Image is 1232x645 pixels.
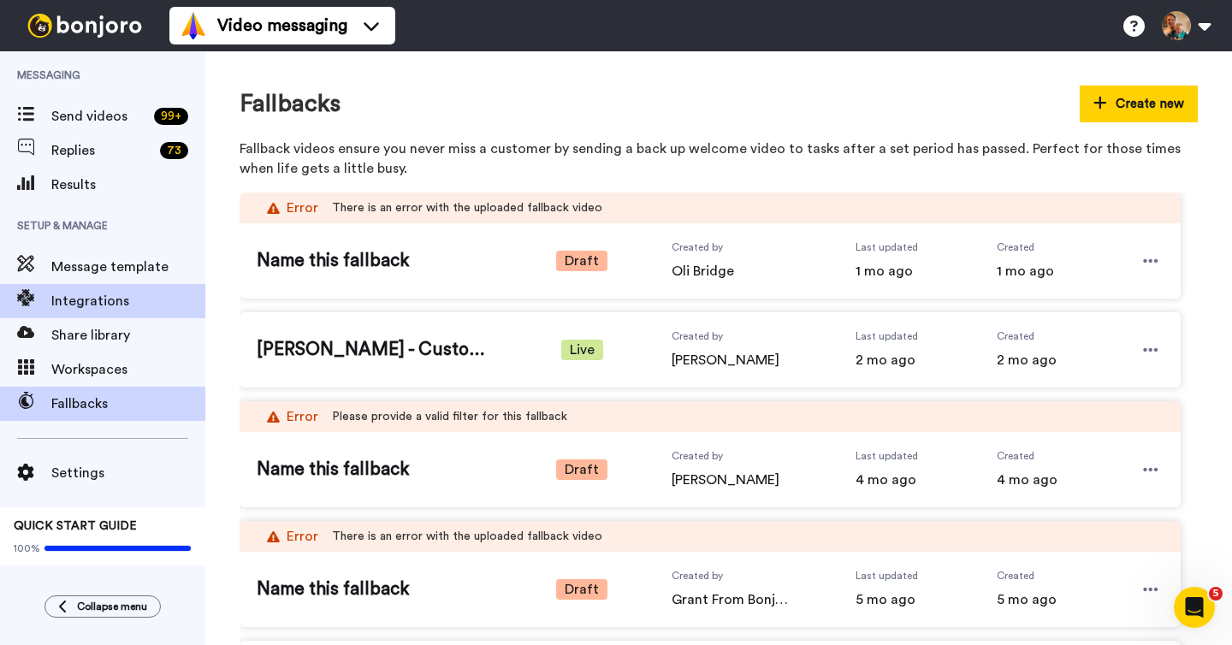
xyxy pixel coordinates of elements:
[997,449,1074,463] span: Created
[21,14,149,38] img: bj-logo-header-white.svg
[287,198,318,218] span: Error
[856,240,933,254] span: Last updated
[1080,86,1198,122] button: Create new
[672,449,791,463] span: Created by
[51,359,205,380] span: Workspaces
[997,350,1074,370] span: 2 mo ago
[672,470,791,490] span: [PERSON_NAME]
[856,261,933,281] span: 1 mo ago
[240,91,341,117] h1: Fallbacks
[672,350,791,370] span: [PERSON_NAME]
[51,175,205,195] span: Results
[51,463,205,483] span: Settings
[856,449,933,463] span: Last updated
[997,589,1074,610] span: 5 mo ago
[856,589,933,610] span: 5 mo ago
[180,12,207,39] img: vm-color.svg
[856,350,933,370] span: 2 mo ago
[154,108,188,125] div: 99 +
[332,408,567,425] span: Please provide a valid filter for this fallback
[257,337,492,363] span: [PERSON_NAME] - Custom fallback delay
[14,541,40,555] span: 100%
[556,459,607,480] span: Draft
[51,325,205,346] span: Share library
[51,140,153,161] span: Replies
[997,470,1074,490] span: 4 mo ago
[51,257,205,277] span: Message template
[160,142,188,159] div: 73
[556,251,607,271] span: Draft
[1209,587,1223,601] span: 5
[257,457,492,482] span: Name this fallback
[997,261,1074,281] span: 1 mo ago
[1174,587,1215,628] iframe: Intercom live chat
[287,526,318,547] span: Error
[561,340,603,360] span: Live
[672,240,791,254] span: Created by
[672,329,791,343] span: Created by
[997,569,1074,583] span: Created
[672,589,791,610] span: Grant From Bonjoro
[332,528,602,545] span: There is an error with the uploaded fallback video
[287,406,318,427] span: Error
[672,569,791,583] span: Created by
[856,470,933,490] span: 4 mo ago
[51,291,205,311] span: Integrations
[257,248,492,274] span: Name this fallback
[672,261,791,281] span: Oli Bridge
[556,579,607,600] span: Draft
[77,600,147,613] span: Collapse menu
[217,14,347,38] span: Video messaging
[332,199,602,216] span: There is an error with the uploaded fallback video
[14,520,137,532] span: QUICK START GUIDE
[257,577,492,602] span: Name this fallback
[997,240,1074,254] span: Created
[240,139,1198,179] p: Fallback videos ensure you never miss a customer by sending a back up welcome video to tasks afte...
[856,569,933,583] span: Last updated
[44,595,161,618] button: Collapse menu
[856,329,933,343] span: Last updated
[997,329,1074,343] span: Created
[51,106,147,127] span: Send videos
[51,394,205,414] span: Fallbacks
